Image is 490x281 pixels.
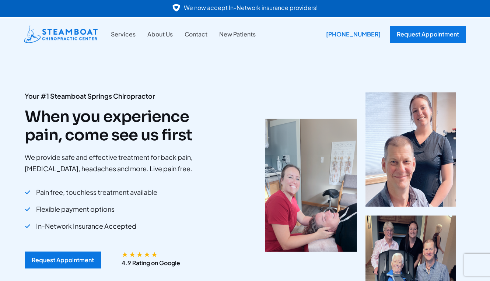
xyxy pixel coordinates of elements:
[122,258,180,268] p: 4.9 Rating on Google
[151,251,158,257] span: ★
[141,29,179,39] a: About Us
[24,25,98,43] img: Steamboat Chiropractic Center
[122,251,128,257] span: ★
[105,29,141,39] a: Services
[122,251,158,257] div: 4.9/5
[390,26,466,43] a: Request Appointment
[32,257,94,263] div: Request Appointment
[179,29,213,39] a: Contact
[36,219,136,233] span: In-Network Insurance Accepted
[136,251,143,257] span: ★
[321,26,382,43] a: [PHONE_NUMBER]
[25,108,218,145] h2: When you experience pain, come see us first
[36,203,115,216] span: Flexible payment options
[144,251,150,257] span: ★
[36,186,157,199] span: Pain free, touchless treatment available
[25,252,101,268] a: Request Appointment
[213,29,262,39] a: New Patients
[105,29,262,39] nav: Site Navigation
[25,92,155,100] strong: Your #1 Steamboat Springs Chiropractor
[321,26,386,43] div: [PHONE_NUMBER]
[129,251,136,257] span: ★
[25,152,218,174] p: We provide safe and effective treatment for back pain, [MEDICAL_DATA], headaches and more. Live p...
